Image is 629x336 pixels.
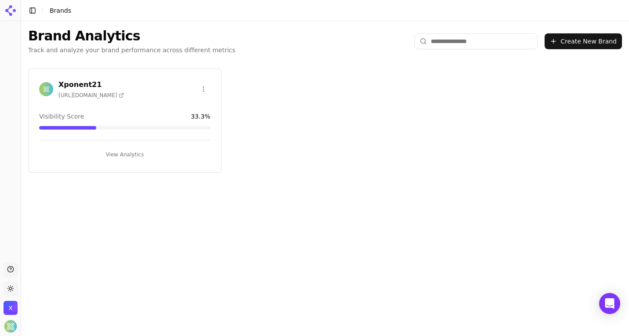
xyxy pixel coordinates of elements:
button: Open user button [4,320,17,332]
span: 33.3 % [191,112,210,121]
div: Open Intercom Messenger [599,293,620,314]
img: Courtney Turrin [4,320,17,332]
h1: Brand Analytics [28,28,236,44]
span: Brands [50,7,71,14]
img: Xponent21 [39,82,53,96]
img: Xponent21 Inc [4,301,18,315]
p: Track and analyze your brand performance across different metrics [28,46,236,54]
button: Open organization switcher [4,301,18,315]
span: Visibility Score [39,112,84,121]
nav: breadcrumb [50,6,71,15]
button: Create New Brand [545,33,622,49]
span: [URL][DOMAIN_NAME] [58,92,124,99]
button: View Analytics [39,148,211,162]
h3: Xponent21 [58,79,124,90]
